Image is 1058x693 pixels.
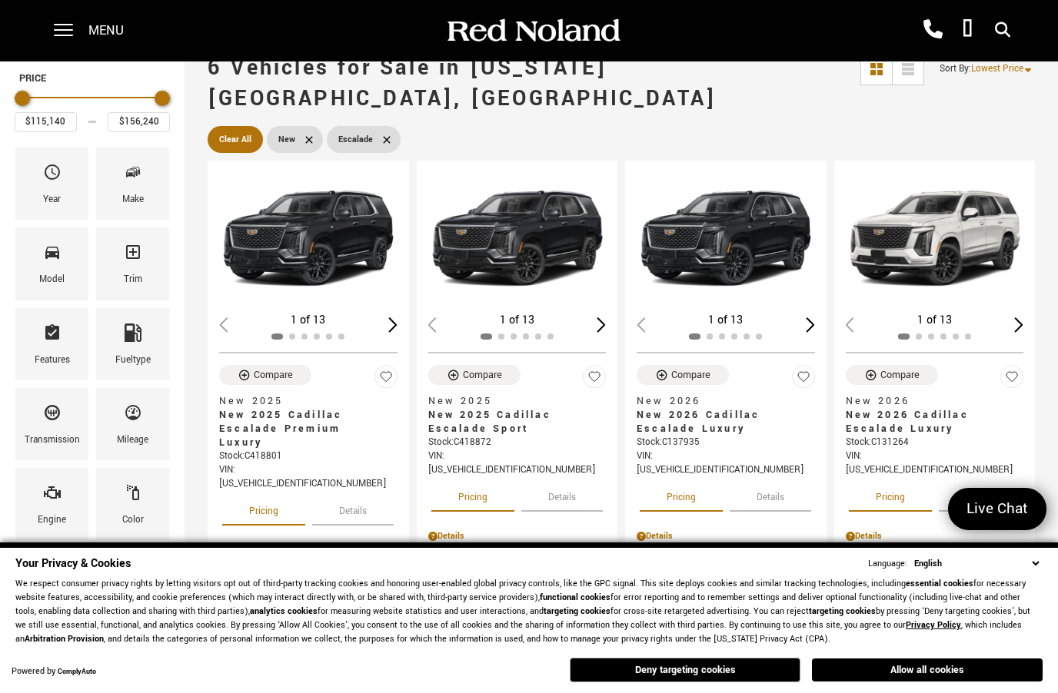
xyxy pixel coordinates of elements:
strong: analytics cookies [250,605,318,617]
span: Year [43,159,62,191]
div: Minimum Price [15,91,30,106]
span: Model [43,239,62,271]
div: VIN: [US_VEHICLE_IDENTIFICATION_NUMBER] [846,449,1024,477]
span: Sort By : [940,62,971,75]
div: MileageMileage [96,388,169,460]
div: Model [39,271,65,288]
button: details tab [521,478,603,512]
div: Next slide [597,317,606,332]
span: New 2025 [219,394,386,408]
div: VIN: [US_VEHICLE_IDENTIFICATION_NUMBER] [219,463,398,491]
span: New 2026 Cadillac Escalade Luxury [637,408,803,436]
span: New 2025 Cadillac Escalade Premium Luxury [219,408,386,449]
div: Features [35,352,70,369]
strong: Arbitration Provision [25,633,104,645]
div: Next slide [388,317,398,332]
strong: functional cookies [540,592,611,603]
div: Engine [38,512,66,529]
div: Stock : C418872 [428,436,607,449]
div: 1 of 13 [637,312,815,329]
div: MakeMake [96,148,169,220]
div: 1 of 13 [219,312,398,329]
img: 2025 Cadillac Escalade Premium Luxury 1 [219,172,398,306]
span: Make [124,159,142,191]
span: Engine [43,479,62,512]
span: New [278,130,295,149]
div: TransmissionTransmission [15,388,88,460]
div: EngineEngine [15,468,88,540]
button: Compare Vehicle [219,365,311,385]
span: Trim [124,239,142,271]
div: Compare [880,368,920,382]
div: Stock : C137935 [637,436,815,449]
div: VIN: [US_VEHICLE_IDENTIFICATION_NUMBER] [428,449,607,477]
span: New 2026 Cadillac Escalade Luxury [846,408,1013,436]
span: 6 Vehicles for Sale in [US_STATE][GEOGRAPHIC_DATA], [GEOGRAPHIC_DATA] [208,53,717,114]
span: Escalade [338,130,373,149]
img: Red Noland Auto Group [444,18,621,45]
button: pricing tab [849,478,932,512]
div: 1 of 13 [846,312,1024,329]
span: Features [43,320,62,352]
div: Language: [868,559,907,569]
div: Mileage [117,432,148,449]
div: Transmission [25,432,80,449]
img: 2026 Cadillac Escalade Luxury 1 [846,172,1024,306]
button: Save Vehicle [1000,365,1023,395]
span: New 2025 Cadillac Escalade Sport [428,408,595,436]
div: Price [15,85,170,132]
div: FueltypeFueltype [96,308,169,380]
span: Color [124,479,142,512]
span: New 2026 [846,394,1013,408]
div: Color [122,512,144,529]
div: 1 / 2 [428,172,607,306]
img: 2026 Cadillac Escalade Luxury 1 [637,172,815,306]
div: Maximum Price [155,91,170,106]
p: We respect consumer privacy rights by letting visitors opt out of third-party tracking cookies an... [15,577,1043,646]
strong: targeting cookies [544,605,611,617]
button: Save Vehicle [374,365,398,395]
a: Live Chat [948,488,1046,530]
button: details tab [312,492,394,526]
button: Compare Vehicle [846,365,938,385]
a: New 2025New 2025 Cadillac Escalade Premium Luxury [219,394,398,449]
div: Stock : C131264 [846,436,1024,449]
button: pricing tab [222,492,305,526]
span: New 2026 [637,394,803,408]
span: Transmission [43,400,62,432]
select: Language Select [910,556,1043,571]
div: VIN: [US_VEHICLE_IDENTIFICATION_NUMBER] [637,449,815,477]
div: Pricing Details - New 2026 Cadillac Escalade Luxury With Navigation & 4WD [846,529,1024,543]
button: details tab [730,478,811,512]
button: pricing tab [640,478,723,512]
strong: essential cookies [906,578,973,589]
div: 1 / 2 [219,172,398,306]
a: Privacy Policy [906,619,961,631]
div: Powered by [12,667,96,677]
a: New 2025New 2025 Cadillac Escalade Sport [428,394,607,436]
input: Minimum [15,112,77,132]
div: 1 of 13 [428,312,607,329]
span: New 2025 [428,394,595,408]
img: 2025 Cadillac Escalade Sport 1 [428,172,607,306]
span: Lowest Price [971,62,1023,75]
div: Compare [254,368,293,382]
div: 1 / 2 [637,172,815,306]
div: FeaturesFeatures [15,308,88,380]
strong: targeting cookies [809,605,876,617]
button: Save Vehicle [583,365,606,395]
span: Mileage [124,400,142,432]
button: Compare Vehicle [428,365,521,385]
a: ComplyAuto [58,667,96,677]
a: New 2026New 2026 Cadillac Escalade Luxury [637,394,815,436]
span: Fueltype [124,320,142,352]
button: Allow all cookies [812,658,1043,681]
div: Next slide [1014,317,1023,332]
button: Deny targeting cookies [570,658,800,682]
button: details tab [939,478,1020,512]
div: Pricing Details - New 2026 Cadillac Escalade Luxury With Navigation & 4WD [637,529,815,543]
button: pricing tab [431,478,514,512]
h5: Price [19,71,165,85]
span: Your Privacy & Cookies [15,555,131,572]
